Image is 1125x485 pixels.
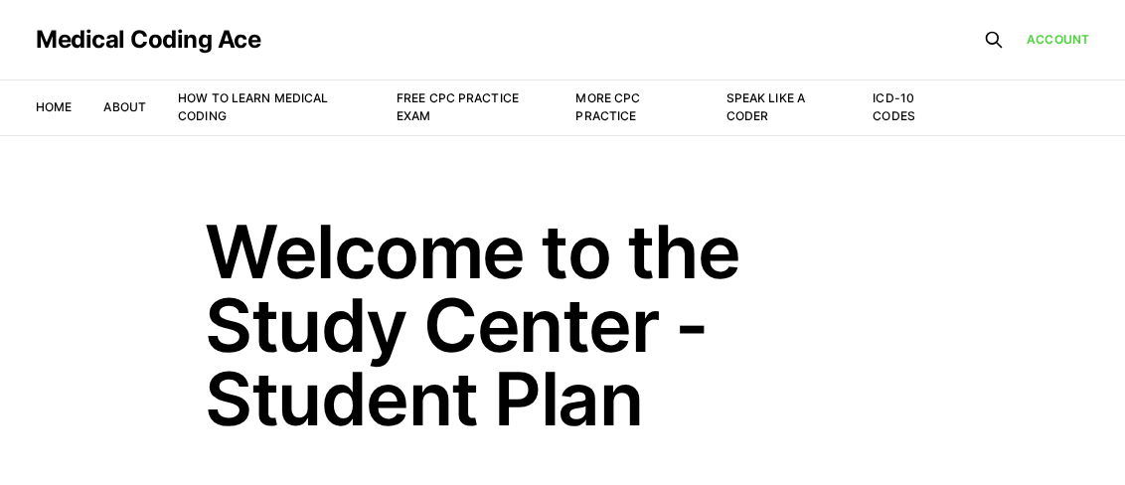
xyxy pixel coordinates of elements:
a: Free CPC Practice Exam [397,90,519,123]
a: Speak Like a Coder [726,90,805,123]
a: About [103,99,146,114]
a: Medical Coding Ace [36,28,260,52]
a: More CPC Practice [575,90,640,123]
h1: Welcome to the Study Center - Student Plan [205,215,920,435]
a: How to Learn Medical Coding [178,90,328,123]
a: ICD-10 Codes [873,90,915,123]
a: Home [36,99,72,114]
a: Account [1027,31,1089,49]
